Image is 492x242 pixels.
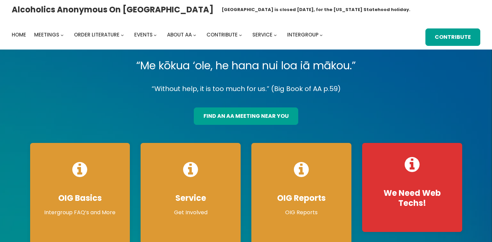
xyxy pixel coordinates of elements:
a: Intergroup [287,30,319,39]
a: Home [12,30,26,39]
span: About AA [167,31,192,38]
span: Meetings [34,31,59,38]
button: Meetings submenu [61,33,64,36]
h4: We Need Web Techs! [369,188,456,208]
a: Contribute [425,28,480,46]
h1: [GEOGRAPHIC_DATA] is closed [DATE], for the [US_STATE] Statehood holiday. [222,6,410,13]
span: Home [12,31,26,38]
button: Intergroup submenu [320,33,323,36]
p: Get Involved [147,209,234,217]
button: Service submenu [274,33,277,36]
a: About AA [167,30,192,39]
span: Order Literature [74,31,119,38]
a: find an aa meeting near you [194,107,298,125]
a: Alcoholics Anonymous on [GEOGRAPHIC_DATA] [12,2,214,17]
p: “Without help, it is too much for us.” (Big Book of AA p.59) [25,83,468,95]
button: About AA submenu [193,33,196,36]
button: Order Literature submenu [121,33,124,36]
a: Meetings [34,30,59,39]
p: OIG Reports [258,209,345,217]
p: Intergroup FAQ’s and More [37,209,124,217]
h4: OIG Basics [37,193,124,203]
h4: OIG Reports [258,193,345,203]
p: “Me kōkua ‘ole, he hana nui loa iā mākou.” [25,56,468,75]
span: Events [134,31,153,38]
a: Events [134,30,153,39]
button: Contribute submenu [239,33,242,36]
span: Service [252,31,272,38]
h4: Service [147,193,234,203]
a: Service [252,30,272,39]
button: Events submenu [154,33,157,36]
span: Contribute [207,31,238,38]
nav: Intergroup [12,30,325,39]
a: Contribute [207,30,238,39]
span: Intergroup [287,31,319,38]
